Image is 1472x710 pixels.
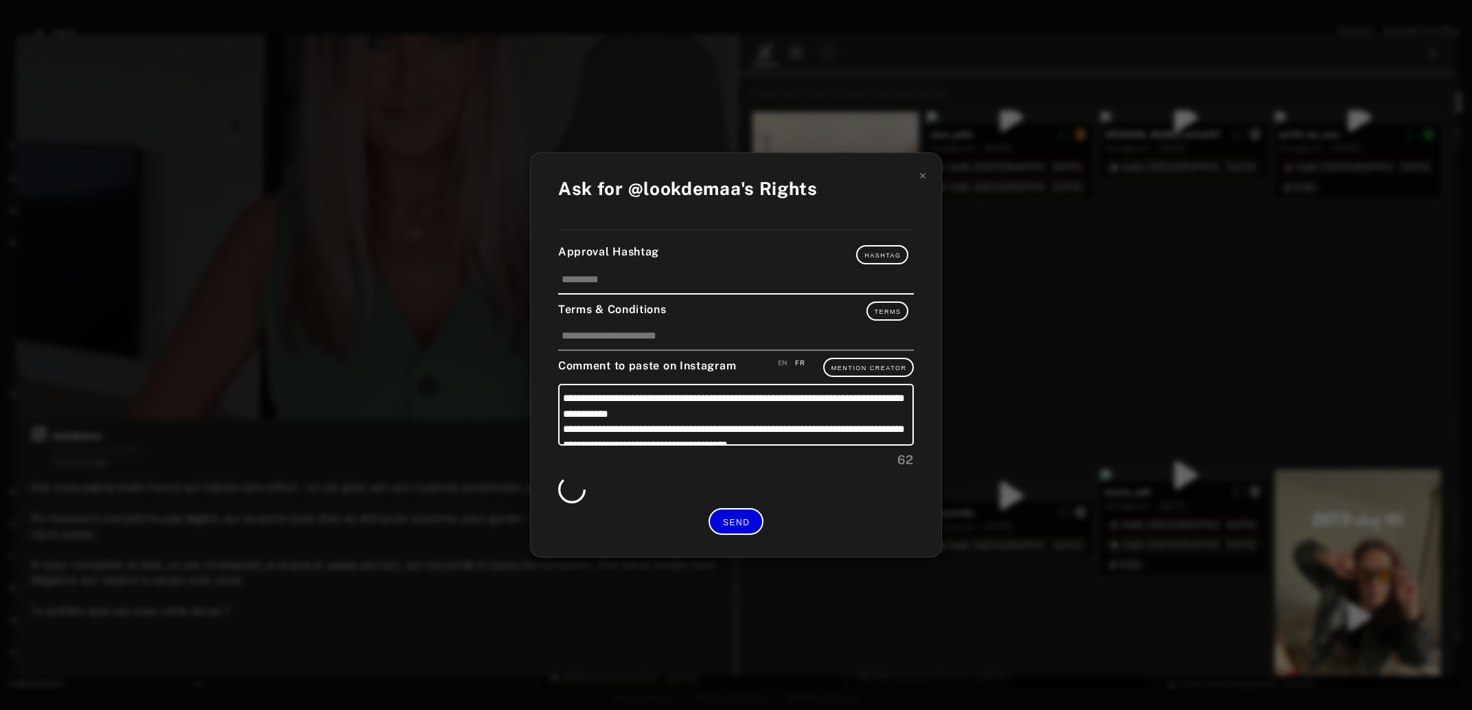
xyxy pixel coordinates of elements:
button: Terms [866,301,909,321]
div: 62 [558,450,914,469]
span: Terms [875,308,901,315]
div: Ask for @lookdemaa's Rights [558,175,818,202]
div: Comment to paste on Instagram [558,358,914,377]
span: Mention Creator [831,365,907,371]
button: SEND [709,508,763,535]
button: Mention Creator [823,358,914,377]
div: Terms & Conditions [558,301,914,321]
div: Save an english version of your comment [778,358,788,368]
button: Hashtag [856,245,908,264]
span: SEND [723,518,750,527]
div: Widget de chat [1403,644,1472,710]
div: Approval Hashtag [558,244,914,264]
div: Save an french version of your comment [795,358,805,368]
iframe: Chat Widget [1403,644,1472,710]
span: Hashtag [864,252,901,259]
